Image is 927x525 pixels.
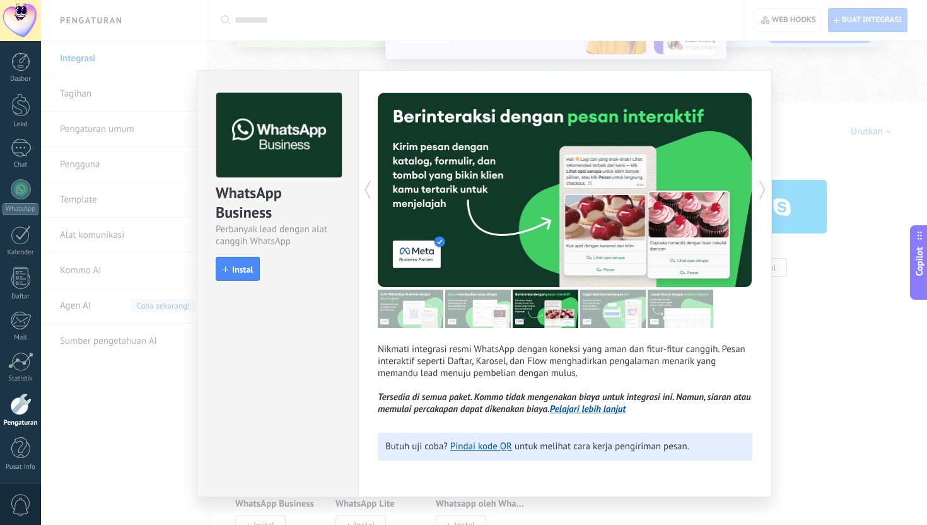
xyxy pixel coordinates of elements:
[216,93,342,178] img: logo_main.png
[378,290,443,328] img: tour_image_58db0ecbee52d54ceeb614885d0ecefc.png
[515,440,689,452] span: untuk melihat cara kerja pengiriman pesan.
[550,403,626,415] a: Pelajari lebih lanjut
[216,183,340,223] div: WhatsApp Business
[3,249,39,257] div: Kalender
[3,334,39,342] div: Mail
[3,161,39,169] div: Chat
[216,257,260,281] button: Instal
[3,293,39,301] div: Daftar
[3,463,39,471] div: Pusat Info
[648,290,713,328] img: tour_image_178122af1852d091ad9da4eebee21e91.png
[450,440,512,452] a: Pindai kode QR
[378,391,751,415] i: Tersedia di semua paket. Kommo tidak mengenakan biaya untuk integrasi ini. Namun, siaran atau mem...
[385,440,448,452] span: Butuh uji coba?
[3,419,39,427] div: Pengaturan
[232,265,253,274] span: Instal
[913,247,926,276] span: Copilot
[513,290,578,328] img: tour_image_f8a7d16d9237bd6a2c30d58e60f0b148.png
[580,290,646,328] img: tour_image_aaa16dfee10fc8260e1351538868bc1f.png
[3,121,39,129] div: Lead
[3,75,39,83] div: Dasbor
[378,343,752,415] p: Nikmati integrasi resmi WhatsApp dengan koneksi yang aman dan fitur-fitur canggih. Pesan interakt...
[3,203,38,215] div: WhatsApp
[445,290,511,328] img: tour_image_c1ef24636a12a5fb27be6779224dfe65.png
[216,223,340,247] div: Perbanyak lead dengan alat canggih WhatsApp
[3,375,39,383] div: Statistik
